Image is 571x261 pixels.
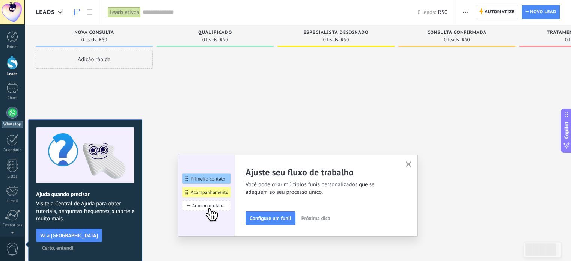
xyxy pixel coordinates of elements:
[246,211,295,225] button: Configure um funil
[83,5,96,20] a: Lista
[444,38,460,42] span: 0 leads:
[460,5,471,19] button: Mais
[2,96,23,101] div: Chats
[160,30,270,36] div: Qualificado
[74,30,114,35] span: Nova consulta
[2,174,23,179] div: Listas
[36,50,153,69] div: Adição rápida
[81,38,98,42] span: 0 leads:
[301,216,330,221] span: Próxima dica
[36,229,102,242] button: Vá à [GEOGRAPHIC_DATA]
[250,216,291,221] span: Configure um funil
[71,5,83,20] a: Leads
[461,38,470,42] span: R$0
[246,181,396,196] span: Você pode criar múltiplos funis personalizados que se adequem ao seu processo único.
[36,9,55,16] span: Leads
[522,5,560,19] a: Novo lead
[39,242,77,253] button: Certo, entendi
[99,38,107,42] span: R$0
[42,245,74,250] span: Certo, entendi
[202,38,218,42] span: 0 leads:
[303,30,368,35] span: Especialista designado
[2,121,23,128] div: WhatsApp
[298,213,334,224] button: Próxima dica
[427,30,486,35] span: Consulta confirmada
[2,45,23,50] div: Painel
[563,121,570,139] span: Copilot
[36,200,134,223] span: Visite a Central de Ajuda para obter tutoriais, perguntas frequentes, suporte e muito mais.
[198,30,232,35] span: Qualificado
[402,30,512,36] div: Consulta confirmada
[108,7,141,18] div: Leads ativos
[417,9,436,16] span: 0 leads:
[2,199,23,204] div: E-mail
[39,30,149,36] div: Nova consulta
[2,148,23,153] div: Calendário
[323,38,339,42] span: 0 leads:
[281,30,391,36] div: Especialista designado
[476,5,518,19] a: Automatize
[40,233,98,238] span: Vá à [GEOGRAPHIC_DATA]
[36,191,134,198] h2: Ajuda quando precisar
[246,166,396,178] h2: Ajuste seu fluxo de trabalho
[2,223,23,228] div: Estatísticas
[220,38,228,42] span: R$0
[530,5,556,19] span: Novo lead
[340,38,349,42] span: R$0
[438,9,447,16] span: R$0
[2,72,23,77] div: Leads
[485,5,515,19] span: Automatize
